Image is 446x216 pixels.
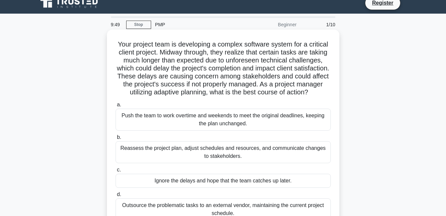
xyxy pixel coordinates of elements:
[242,18,301,31] div: Beginner
[107,18,126,31] div: 9:49
[301,18,339,31] div: 1/10
[117,191,121,197] span: d.
[115,40,331,97] h5: Your project team is developing a complex software system for a critical client project. Midway t...
[126,21,151,29] a: Stop
[117,167,121,172] span: c.
[117,102,121,107] span: a.
[116,141,331,163] div: Reassess the project plan, adjust schedules and resources, and communicate changes to stakeholders.
[116,174,331,188] div: Ignore the delays and hope that the team catches up later.
[117,134,121,140] span: b.
[151,18,242,31] div: PMP
[116,109,331,131] div: Push the team to work overtime and weekends to meet the original deadlines, keeping the plan unch...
